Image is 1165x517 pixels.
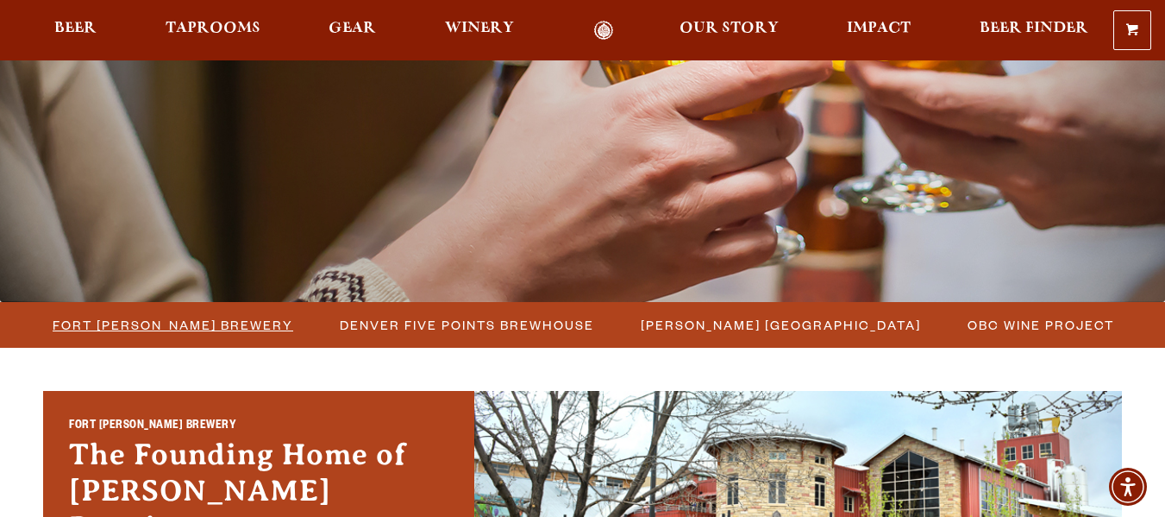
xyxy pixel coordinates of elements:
[445,22,514,35] span: Winery
[42,312,302,337] a: Fort [PERSON_NAME] Brewery
[641,312,921,337] span: [PERSON_NAME] [GEOGRAPHIC_DATA]
[968,21,1099,41] a: Beer Finder
[1109,468,1147,506] div: Accessibility Menu
[434,21,525,41] a: Winery
[957,312,1123,337] a: OBC Wine Project
[317,21,387,41] a: Gear
[154,21,272,41] a: Taprooms
[53,312,293,337] span: Fort [PERSON_NAME] Brewery
[340,312,594,337] span: Denver Five Points Brewhouse
[980,22,1088,35] span: Beer Finder
[630,312,930,337] a: [PERSON_NAME] [GEOGRAPHIC_DATA]
[54,22,97,35] span: Beer
[847,22,911,35] span: Impact
[69,418,448,438] h2: Fort [PERSON_NAME] Brewery
[329,22,376,35] span: Gear
[668,21,790,41] a: Our Story
[572,21,636,41] a: Odell Home
[968,312,1114,337] span: OBC Wine Project
[43,21,108,41] a: Beer
[329,312,603,337] a: Denver Five Points Brewhouse
[680,22,779,35] span: Our Story
[836,21,922,41] a: Impact
[166,22,260,35] span: Taprooms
